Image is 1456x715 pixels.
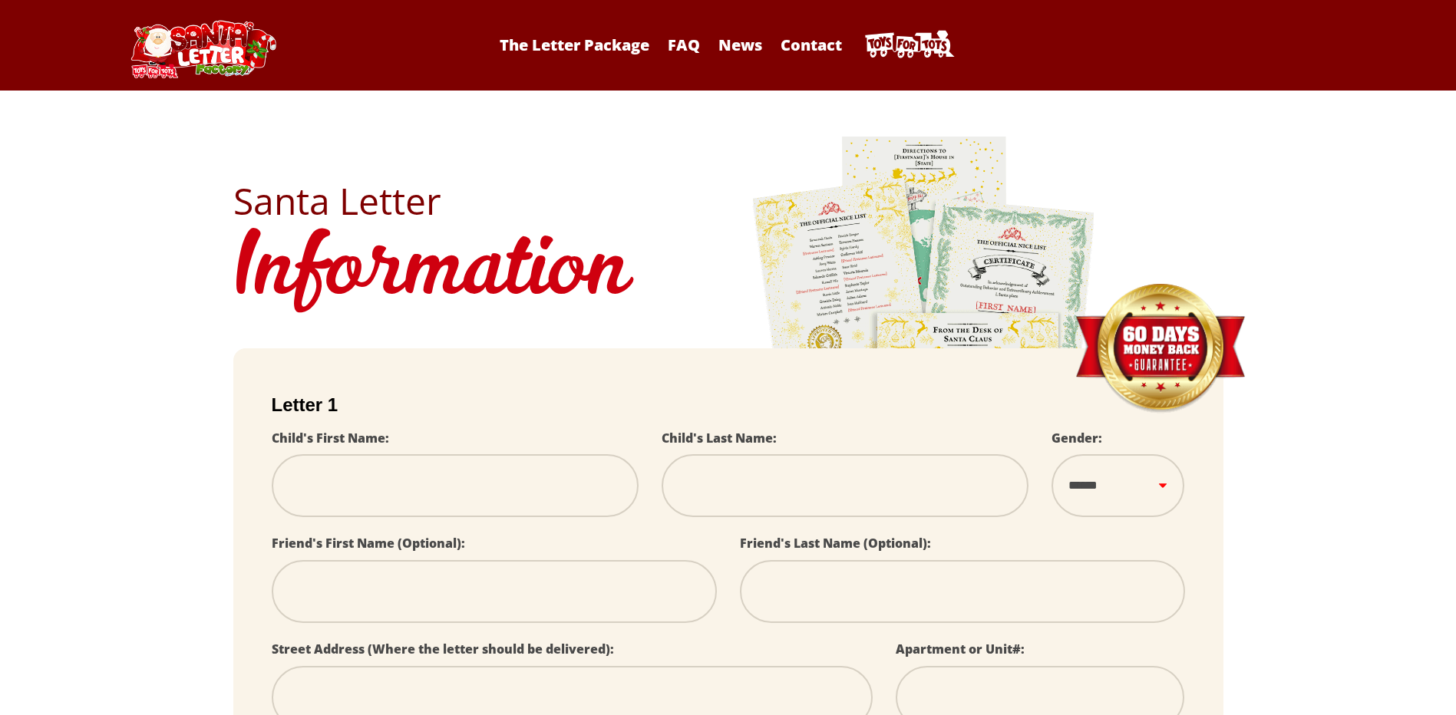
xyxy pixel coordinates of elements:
label: Street Address (Where the letter should be delivered): [272,641,614,657]
h2: Letter 1 [272,394,1185,416]
h1: Information [233,219,1223,325]
label: Friend's Last Name (Optional): [740,535,931,552]
img: letters.png [751,134,1097,563]
a: Contact [773,35,850,55]
img: Santa Letter Logo [126,20,279,78]
a: The Letter Package [492,35,657,55]
img: Money Back Guarantee [1074,283,1246,414]
a: FAQ [660,35,708,55]
label: Gender: [1052,430,1102,446]
label: Friend's First Name (Optional): [272,535,465,552]
label: Apartment or Unit#: [896,641,1025,657]
a: News [711,35,770,55]
label: Child's First Name: [272,430,389,446]
h2: Santa Letter [233,183,1223,219]
label: Child's Last Name: [662,430,777,446]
